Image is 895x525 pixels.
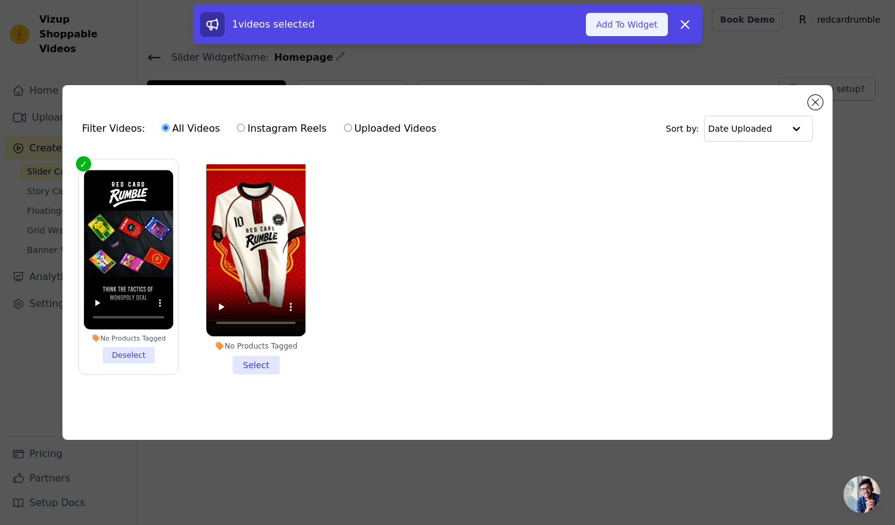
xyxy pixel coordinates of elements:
[82,115,443,143] div: Filter Videos:
[666,116,814,142] div: Sort by:
[232,18,315,30] span: 1 videos selected
[586,13,668,36] button: Add To Widget
[343,121,437,137] label: Uploaded Videos
[206,341,305,351] div: No Products Tagged
[808,95,823,110] button: Close modal
[84,334,173,342] div: No Products Tagged
[844,476,880,513] div: Open chat
[161,121,220,137] label: All Videos
[236,121,327,137] label: Instagram Reels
